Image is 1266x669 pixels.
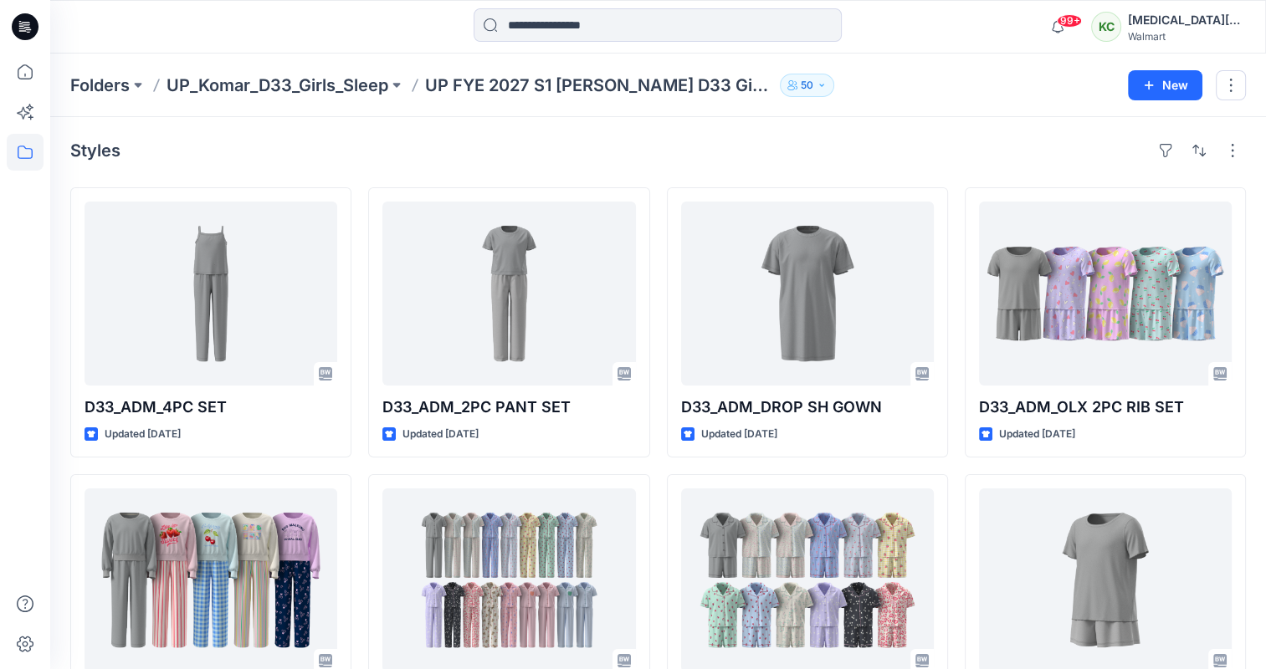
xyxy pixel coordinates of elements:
span: 99+ [1057,14,1082,28]
p: D33_ADM_2PC PANT SET [382,396,635,419]
div: Walmart [1128,30,1245,43]
p: Updated [DATE] [701,426,777,443]
a: D33_ADM_2PC PANT SET [382,202,635,386]
p: UP FYE 2027 S1 [PERSON_NAME] D33 Girls Sleep [425,74,773,97]
div: KC [1091,12,1121,42]
p: Updated [DATE] [105,426,181,443]
h4: Styles [70,140,120,161]
a: UP_Komar_D33_Girls_Sleep [167,74,388,97]
p: Updated [DATE] [402,426,479,443]
p: Updated [DATE] [999,426,1075,443]
p: 50 [801,76,813,94]
p: D33_ADM_OLX 2PC RIB SET [979,396,1232,419]
button: 50 [780,74,834,97]
a: D33_ADM_DROP SH GOWN [681,202,934,386]
div: [MEDICAL_DATA][PERSON_NAME] [1128,10,1245,30]
button: New [1128,70,1202,100]
a: D33_ADM_OLX 2PC RIB SET [979,202,1232,386]
p: D33_ADM_4PC SET [85,396,337,419]
p: D33_ADM_DROP SH GOWN [681,396,934,419]
a: Folders [70,74,130,97]
a: D33_ADM_4PC SET [85,202,337,386]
